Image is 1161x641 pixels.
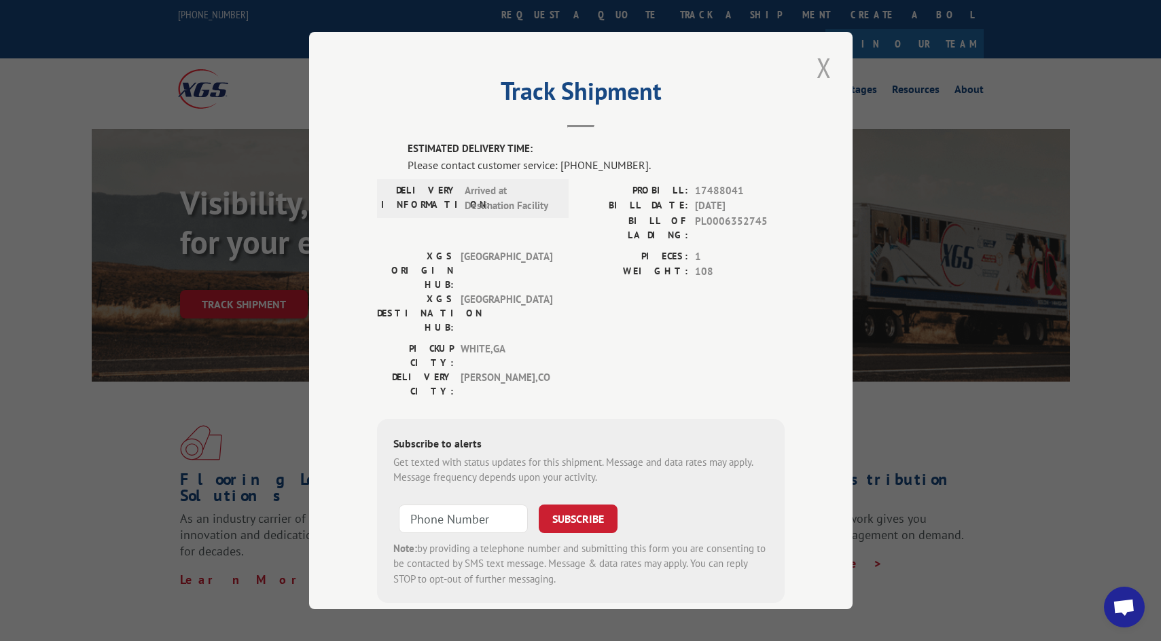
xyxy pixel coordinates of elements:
label: WEIGHT: [581,264,688,280]
span: 108 [695,264,785,280]
label: ESTIMATED DELIVERY TIME: [408,141,785,157]
span: 17488041 [695,183,785,199]
span: [GEOGRAPHIC_DATA] [461,249,552,292]
input: Phone Number [399,505,528,533]
button: SUBSCRIBE [539,505,618,533]
label: DELIVERY INFORMATION: [381,183,458,214]
span: [PERSON_NAME] , CO [461,370,552,399]
label: DELIVERY CITY: [377,370,454,399]
div: Please contact customer service: [PHONE_NUMBER]. [408,157,785,173]
div: Get texted with status updates for this shipment. Message and data rates may apply. Message frequ... [393,455,768,486]
span: [DATE] [695,198,785,214]
a: Open chat [1104,587,1145,627]
button: Close modal [812,49,836,86]
label: BILL OF LADING: [581,214,688,242]
label: PIECES: [581,249,688,265]
span: PL0006352745 [695,214,785,242]
label: PROBILL: [581,183,688,199]
span: WHITE , GA [461,342,552,370]
div: Subscribe to alerts [393,435,768,455]
span: [GEOGRAPHIC_DATA] [461,292,552,335]
h2: Track Shipment [377,81,785,107]
span: Arrived at Destination Facility [465,183,556,214]
div: by providing a telephone number and submitting this form you are consenting to be contacted by SM... [393,541,768,587]
strong: Note: [393,542,417,555]
label: XGS DESTINATION HUB: [377,292,454,335]
label: XGS ORIGIN HUB: [377,249,454,292]
label: PICKUP CITY: [377,342,454,370]
label: BILL DATE: [581,198,688,214]
span: 1 [695,249,785,265]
